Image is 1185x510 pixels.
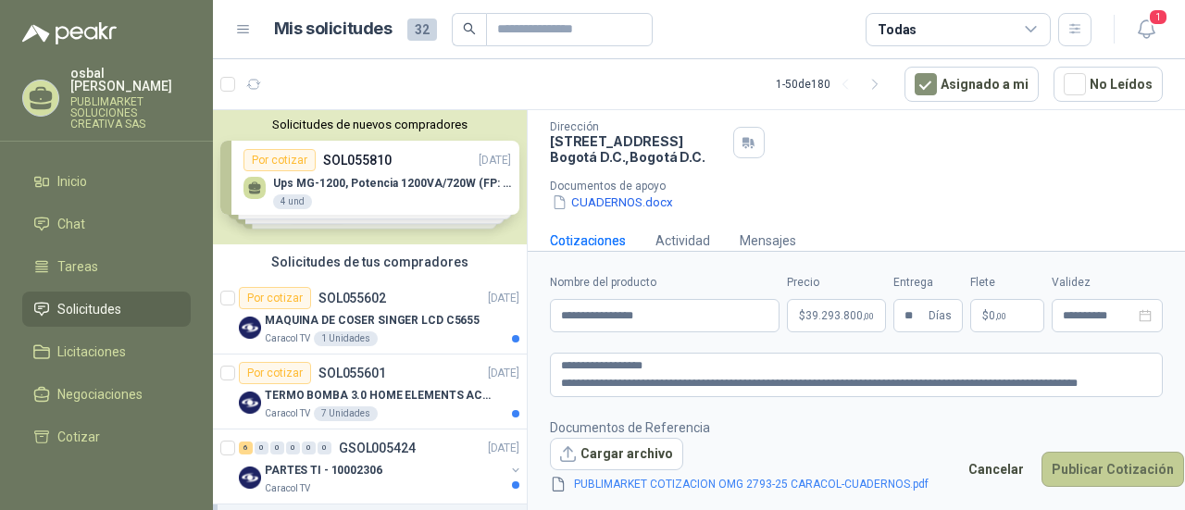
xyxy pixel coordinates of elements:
[929,300,952,331] span: Días
[239,466,261,489] img: Company Logo
[220,118,519,131] button: Solicitudes de nuevos compradores
[239,287,311,309] div: Por cotizar
[70,96,191,130] p: PUBLIMARKET SOLUCIONES CREATIVA SAS
[805,310,874,321] span: 39.293.800
[995,311,1006,321] span: ,00
[982,310,989,321] span: $
[213,280,527,355] a: Por cotizarSOL055602[DATE] Company LogoMAQUINA DE COSER SINGER LCD C5655Caracol TV1 Unidades
[970,299,1044,332] p: $ 0,00
[776,69,890,99] div: 1 - 50 de 180
[863,311,874,321] span: ,00
[213,355,527,429] a: Por cotizarSOL055601[DATE] Company LogoTERMO BOMBA 3.0 HOME ELEMENTS ACERO INOXCaracol TV7 Unidades
[239,317,261,339] img: Company Logo
[318,442,331,454] div: 0
[22,419,191,454] a: Cotizar
[958,452,1034,487] button: Cancelar
[655,230,710,251] div: Actividad
[255,442,268,454] div: 0
[57,256,98,277] span: Tareas
[22,22,117,44] img: Logo peakr
[265,387,495,404] p: TERMO BOMBA 3.0 HOME ELEMENTS ACERO INOX
[550,133,726,165] p: [STREET_ADDRESS] Bogotá D.C. , Bogotá D.C.
[463,22,476,35] span: search
[567,476,936,493] a: PUBLIMARKET COTIZACION OMG 2793-25 CARACOL-CUADERNOS.pdf
[239,442,253,454] div: 6
[550,120,726,133] p: Dirección
[1129,13,1163,46] button: 1
[1054,67,1163,102] button: No Leídos
[740,230,796,251] div: Mensajes
[314,406,378,421] div: 7 Unidades
[22,164,191,199] a: Inicio
[286,442,300,454] div: 0
[239,437,523,496] a: 6 0 0 0 0 0 GSOL005424[DATE] Company LogoPARTES TI - 10002306Caracol TV
[550,230,626,251] div: Cotizaciones
[1148,8,1168,26] span: 1
[550,193,675,212] button: CUADERNOS.docx
[970,274,1044,292] label: Flete
[57,171,87,192] span: Inicio
[339,442,416,454] p: GSOL005424
[70,67,191,93] p: osbal [PERSON_NAME]
[550,438,683,471] button: Cargar archivo
[787,299,886,332] p: $39.293.800,00
[318,292,386,305] p: SOL055602
[488,440,519,457] p: [DATE]
[265,331,310,346] p: Caracol TV
[22,206,191,242] a: Chat
[57,214,85,234] span: Chat
[550,180,1178,193] p: Documentos de apoyo
[407,19,437,41] span: 32
[239,392,261,414] img: Company Logo
[57,427,100,447] span: Cotizar
[318,367,386,379] p: SOL055601
[22,334,191,369] a: Licitaciones
[57,299,121,319] span: Solicitudes
[488,365,519,382] p: [DATE]
[550,274,780,292] label: Nombre del producto
[22,249,191,284] a: Tareas
[239,362,311,384] div: Por cotizar
[1052,274,1163,292] label: Validez
[488,290,519,307] p: [DATE]
[265,312,480,330] p: MAQUINA DE COSER SINGER LCD C5655
[265,481,310,496] p: Caracol TV
[989,310,1006,321] span: 0
[57,384,143,404] span: Negociaciones
[213,244,527,280] div: Solicitudes de tus compradores
[1042,452,1184,487] button: Publicar Cotización
[274,16,393,43] h1: Mis solicitudes
[57,342,126,362] span: Licitaciones
[270,442,284,454] div: 0
[314,331,378,346] div: 1 Unidades
[22,377,191,412] a: Negociaciones
[787,274,886,292] label: Precio
[265,462,382,479] p: PARTES TI - 10002306
[904,67,1039,102] button: Asignado a mi
[265,406,310,421] p: Caracol TV
[22,292,191,327] a: Solicitudes
[213,110,527,244] div: Solicitudes de nuevos compradoresPor cotizarSOL055810[DATE] Ups MG-1200, Potencia 1200VA/720W (FP...
[302,442,316,454] div: 0
[893,274,963,292] label: Entrega
[878,19,917,40] div: Todas
[550,417,958,438] p: Documentos de Referencia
